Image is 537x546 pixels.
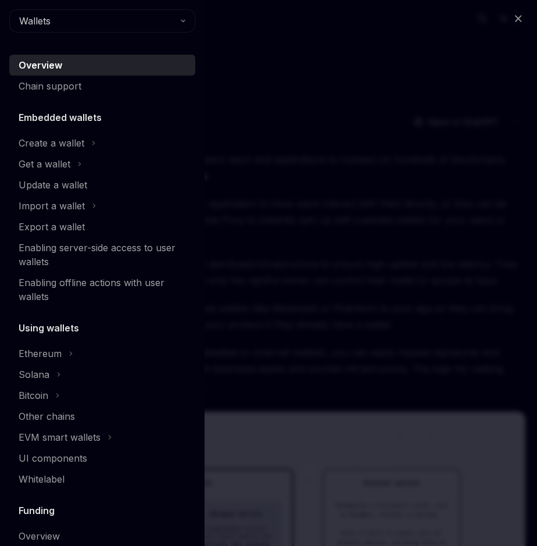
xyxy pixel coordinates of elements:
div: Import a wallet [19,199,85,213]
div: Export a wallet [19,220,85,234]
div: Whitelabel [19,472,65,486]
div: Enabling server-side access to user wallets [19,241,188,269]
div: Create a wallet [19,136,84,150]
h5: Embedded wallets [19,110,102,124]
div: Ethereum [19,347,62,361]
div: EVM smart wallets [19,430,101,444]
a: Overview [9,55,195,76]
div: Overview [19,529,60,543]
a: Export a wallet [9,216,195,237]
a: Other chains [9,406,195,427]
div: Enabling offline actions with user wallets [19,276,188,304]
span: Wallets [19,14,51,28]
a: Enabling offline actions with user wallets [9,272,195,307]
h5: Using wallets [19,321,79,335]
div: Other chains [19,409,75,423]
div: Get a wallet [19,157,70,171]
a: Enabling server-side access to user wallets [9,237,195,272]
a: Update a wallet [9,174,195,195]
div: Solana [19,367,49,381]
div: UI components [19,451,87,465]
a: Whitelabel [9,469,195,490]
button: Wallets [9,9,195,33]
h5: Funding [19,504,55,518]
div: Overview [19,58,62,72]
div: Bitcoin [19,388,48,402]
div: Update a wallet [19,178,87,192]
a: Chain support [9,76,195,97]
a: UI components [9,448,195,469]
div: Chain support [19,79,81,93]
